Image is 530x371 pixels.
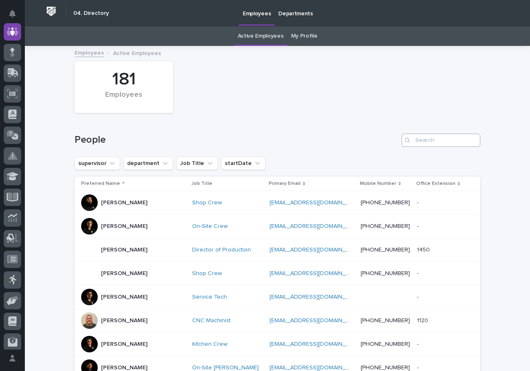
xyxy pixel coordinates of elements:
[123,157,173,170] button: department
[270,365,363,371] a: [EMAIL_ADDRESS][DOMAIN_NAME]
[402,134,480,147] input: Search
[192,247,251,254] a: Director of Production
[417,268,420,277] p: -
[176,157,218,170] button: Job Title
[75,238,480,262] tr: [PERSON_NAME]Director of Production [EMAIL_ADDRESS][DOMAIN_NAME] [PHONE_NUMBER]14501450
[270,341,363,347] a: [EMAIL_ADDRESS][DOMAIN_NAME]
[270,247,363,253] a: [EMAIL_ADDRESS][DOMAIN_NAME]
[291,26,318,46] a: My Profile
[417,316,430,324] p: 1120
[361,318,410,323] a: [PHONE_NUMBER]
[75,191,480,215] tr: [PERSON_NAME]Shop Crew [EMAIL_ADDRESS][DOMAIN_NAME] [PHONE_NUMBER]--
[75,333,480,356] tr: [PERSON_NAME]Kitchen Crew [EMAIL_ADDRESS][DOMAIN_NAME] [PHONE_NUMBER]--
[75,262,480,285] tr: [PERSON_NAME]Shop Crew [EMAIL_ADDRESS][DOMAIN_NAME] [PHONE_NUMBER]--
[269,179,301,188] p: Primary Email
[270,200,363,206] a: [EMAIL_ADDRESS][DOMAIN_NAME]
[89,91,159,108] div: Employees
[238,26,284,46] a: Active Employees
[361,270,410,276] a: [PHONE_NUMBER]
[192,199,222,206] a: Shop Crew
[43,4,59,19] img: Workspace Logo
[75,134,398,146] h1: People
[417,245,431,254] p: 1450
[270,270,363,276] a: [EMAIL_ADDRESS][DOMAIN_NAME]
[10,10,21,23] div: Notifications
[73,10,109,17] h2: 04. Directory
[417,198,420,206] p: -
[361,223,410,229] a: [PHONE_NUMBER]
[417,292,420,301] p: -
[417,221,420,230] p: -
[270,318,363,323] a: [EMAIL_ADDRESS][DOMAIN_NAME]
[361,200,410,206] a: [PHONE_NUMBER]
[192,223,228,230] a: On-Site Crew
[101,341,147,348] p: [PERSON_NAME]
[361,247,410,253] a: [PHONE_NUMBER]
[75,215,480,238] tr: [PERSON_NAME]On-Site Crew [EMAIL_ADDRESS][DOMAIN_NAME] [PHONE_NUMBER]--
[192,341,227,348] a: Kitchen Crew
[101,223,147,230] p: [PERSON_NAME]
[89,69,159,90] div: 181
[192,317,231,324] a: CNC Machinist
[75,309,480,333] tr: [PERSON_NAME]CNC Machinist [EMAIL_ADDRESS][DOMAIN_NAME] [PHONE_NUMBER]11201120
[101,199,147,206] p: [PERSON_NAME]
[81,179,120,188] p: Preferred Name
[101,294,147,301] p: [PERSON_NAME]
[192,270,222,277] a: Shop Crew
[75,157,120,170] button: supervisor
[361,341,410,347] a: [PHONE_NUMBER]
[101,317,147,324] p: [PERSON_NAME]
[191,179,212,188] p: Job Title
[416,179,455,188] p: Office Extension
[270,223,363,229] a: [EMAIL_ADDRESS][DOMAIN_NAME]
[75,48,104,57] a: Employees
[221,157,265,170] button: startDate
[361,365,410,371] a: [PHONE_NUMBER]
[101,270,147,277] p: [PERSON_NAME]
[417,339,420,348] p: -
[101,247,147,254] p: [PERSON_NAME]
[75,285,480,309] tr: [PERSON_NAME]Service Tech [EMAIL_ADDRESS][DOMAIN_NAME] --
[360,179,396,188] p: Mobile Number
[270,294,363,300] a: [EMAIL_ADDRESS][DOMAIN_NAME]
[113,48,161,57] p: Active Employees
[4,5,21,22] button: Notifications
[192,294,227,301] a: Service Tech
